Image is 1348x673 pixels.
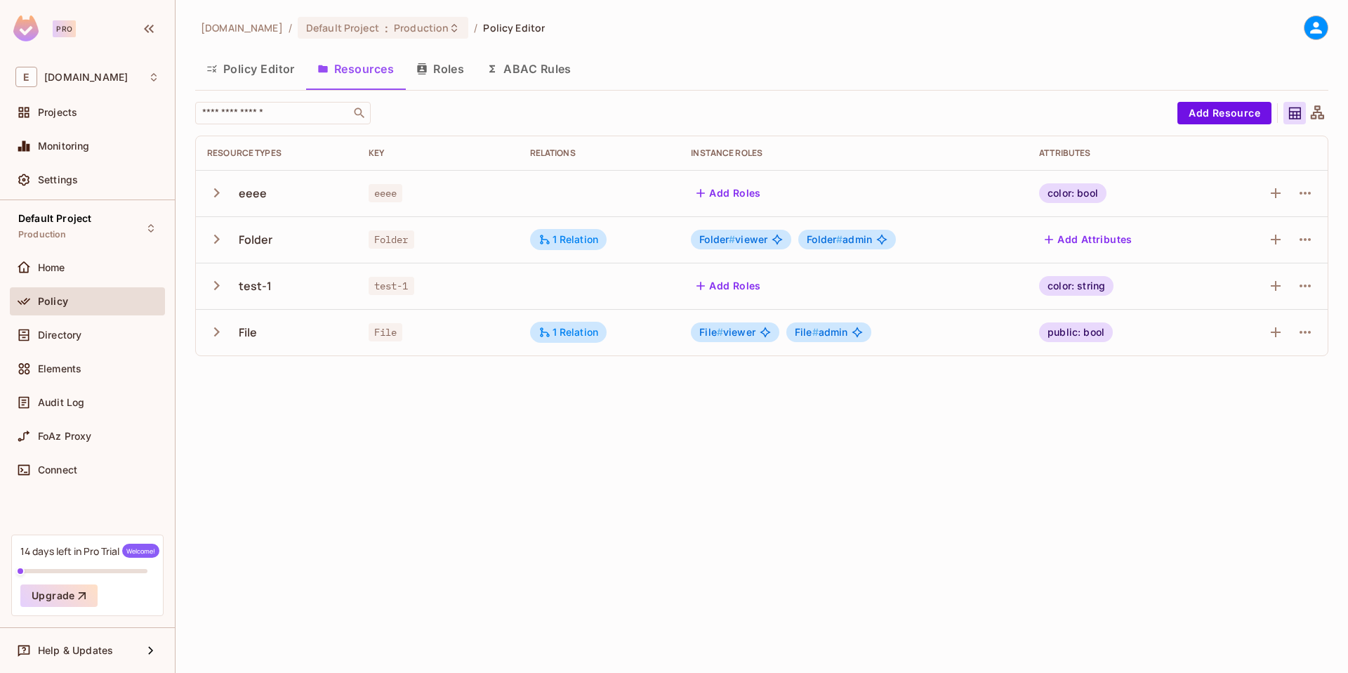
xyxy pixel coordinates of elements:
[38,363,81,374] span: Elements
[369,230,414,249] span: Folder
[836,233,842,245] span: #
[1039,228,1138,251] button: Add Attributes
[38,397,84,408] span: Audit Log
[306,51,405,86] button: Resources
[15,67,37,87] span: E
[369,184,403,202] span: eeee
[538,233,599,246] div: 1 Relation
[20,544,159,558] div: 14 days left in Pro Trial
[18,229,67,240] span: Production
[691,182,767,204] button: Add Roles
[474,21,477,34] li: /
[239,232,273,247] div: Folder
[1039,276,1114,296] div: color: string
[44,72,128,83] span: Workspace: example.com
[38,262,65,273] span: Home
[20,584,98,607] button: Upgrade
[538,326,599,339] div: 1 Relation
[699,326,723,338] span: File
[369,148,508,159] div: Key
[289,21,292,34] li: /
[38,464,77,476] span: Connect
[306,21,379,34] span: Default Project
[699,234,767,245] span: viewer
[807,233,842,245] span: Folder
[717,326,723,338] span: #
[239,185,267,201] div: eeee
[699,233,735,245] span: Folder
[384,22,389,34] span: :
[369,277,414,295] span: test-1
[53,20,76,37] div: Pro
[530,148,669,159] div: Relations
[38,431,92,442] span: FoAz Proxy
[239,278,272,294] div: test-1
[691,275,767,297] button: Add Roles
[195,51,306,86] button: Policy Editor
[122,544,159,558] span: Welcome!
[807,234,872,245] span: admin
[795,327,848,338] span: admin
[38,141,90,152] span: Monitoring
[239,325,258,340] div: File
[475,51,583,86] button: ABAC Rules
[201,21,283,34] span: the active workspace
[699,327,755,338] span: viewer
[38,107,77,118] span: Projects
[405,51,475,86] button: Roles
[691,148,1017,159] div: Instance roles
[38,296,68,307] span: Policy
[369,323,403,341] span: File
[207,148,346,159] div: Resource Types
[483,21,545,34] span: Policy Editor
[1177,102,1271,124] button: Add Resource
[795,326,819,338] span: File
[812,326,819,338] span: #
[38,174,78,185] span: Settings
[1039,148,1202,159] div: Attributes
[394,21,449,34] span: Production
[1039,183,1106,203] div: color: bool
[38,329,81,341] span: Directory
[1039,322,1113,342] div: public: bool
[18,213,91,224] span: Default Project
[13,15,39,41] img: SReyMgAAAABJRU5ErkJggg==
[38,645,113,656] span: Help & Updates
[729,233,735,245] span: #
